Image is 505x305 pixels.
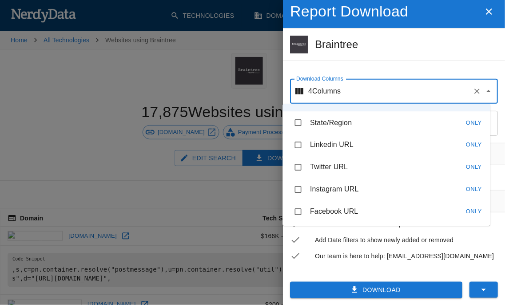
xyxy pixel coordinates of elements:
button: Only [460,116,489,130]
span: Add Date filters to show newly added or removed [315,236,498,244]
h5: Braintree [315,37,498,52]
button: Only [460,160,489,174]
button: Only [460,183,489,196]
iframe: Drift Widget Chat Controller [461,242,494,276]
p: A list of Instagram pages found on this domain. [310,184,359,195]
p: A list of Twitter pages found on this domain. [310,162,348,172]
p: Businesses that are located in a certain country [310,95,342,106]
label: Download Columns [296,75,343,82]
span: Our team is here to help: [EMAIL_ADDRESS][DOMAIN_NAME] [315,252,498,260]
p: A list of Facebook pages found on this domain. [310,206,359,217]
p: The state or region for this domain's company. [310,117,352,128]
button: Download [290,282,462,298]
h4: Report Download [290,2,480,21]
p: 4 Columns [308,86,341,97]
img: ef5f765a-9d26-4f73-88f5-b02c862a9a40.jpg [290,36,308,53]
button: Only [460,138,489,152]
button: Clear [471,85,483,98]
button: Only [460,205,489,219]
p: A list of LinkedIn pages found on this domain. [310,139,354,150]
button: Close [482,85,495,98]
